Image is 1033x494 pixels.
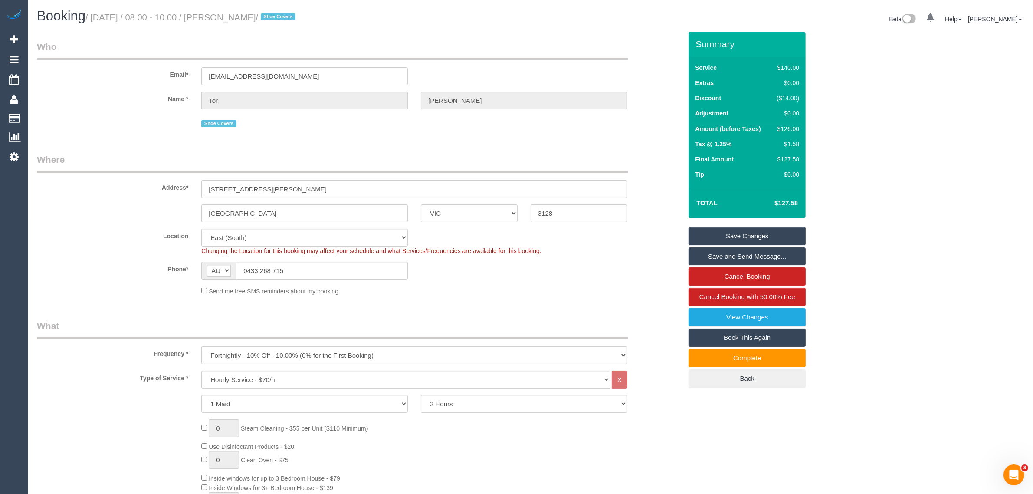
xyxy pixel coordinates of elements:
[695,39,801,49] h3: Summary
[774,63,800,72] div: $140.00
[695,94,721,102] label: Discount
[699,293,795,300] span: Cancel Booking with 50.00% Fee
[695,79,714,87] label: Extras
[256,13,298,22] span: /
[421,92,627,109] input: Last Name*
[37,40,628,60] legend: Who
[689,267,806,286] a: Cancel Booking
[30,92,195,103] label: Name *
[695,155,734,164] label: Final Amount
[201,92,408,109] input: First Name*
[689,288,806,306] a: Cancel Booking with 50.00% Fee
[30,229,195,240] label: Location
[37,319,628,339] legend: What
[695,140,731,148] label: Tax @ 1.25%
[689,369,806,388] a: Back
[902,14,916,25] img: New interface
[30,371,195,382] label: Type of Service *
[945,16,962,23] a: Help
[689,308,806,326] a: View Changes
[209,443,294,450] span: Use Disinfectant Products - $20
[201,67,408,85] input: Email*
[689,349,806,367] a: Complete
[695,170,704,179] label: Tip
[241,457,289,464] span: Clean Oven - $75
[696,199,718,207] strong: Total
[85,13,298,22] small: / [DATE] / 08:00 - 10:00 / [PERSON_NAME]
[748,200,798,207] h4: $127.58
[774,155,800,164] div: $127.58
[1003,464,1024,485] iframe: Intercom live chat
[37,153,628,173] legend: Where
[774,125,800,133] div: $126.00
[774,170,800,179] div: $0.00
[531,204,627,222] input: Post Code*
[30,67,195,79] label: Email*
[689,329,806,347] a: Book This Again
[689,227,806,245] a: Save Changes
[209,484,333,491] span: Inside Windows for 3+ Bedroom House - $139
[695,125,761,133] label: Amount (before Taxes)
[30,180,195,192] label: Address*
[236,262,408,280] input: Phone*
[774,140,800,148] div: $1.58
[30,346,195,358] label: Frequency *
[774,109,800,118] div: $0.00
[1021,464,1028,471] span: 3
[201,120,236,127] span: Shoe Covers
[37,8,85,23] span: Booking
[201,204,408,222] input: Suburb*
[695,109,728,118] label: Adjustment
[695,63,717,72] label: Service
[261,13,295,20] span: Shoe Covers
[30,262,195,273] label: Phone*
[889,16,916,23] a: Beta
[209,288,338,295] span: Send me free SMS reminders about my booking
[201,247,541,254] span: Changing the Location for this booking may affect your schedule and what Services/Frequencies are...
[689,247,806,266] a: Save and Send Message...
[774,94,800,102] div: ($14.00)
[774,79,800,87] div: $0.00
[209,475,340,482] span: Inside windows for up to 3 Bedroom House - $79
[5,9,23,21] img: Automaid Logo
[241,425,368,432] span: Steam Cleaning - $55 per Unit ($110 Minimum)
[968,16,1022,23] a: [PERSON_NAME]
